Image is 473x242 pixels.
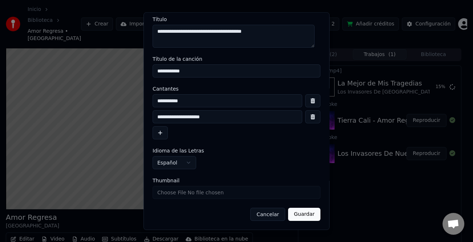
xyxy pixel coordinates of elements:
span: Idioma de las Letras [153,148,204,153]
label: Título de la canción [153,56,320,62]
label: Cantantes [153,86,320,91]
button: Cancelar [250,208,285,221]
button: Guardar [288,208,320,221]
label: Título [153,16,320,21]
span: Thumbnail [153,178,179,183]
